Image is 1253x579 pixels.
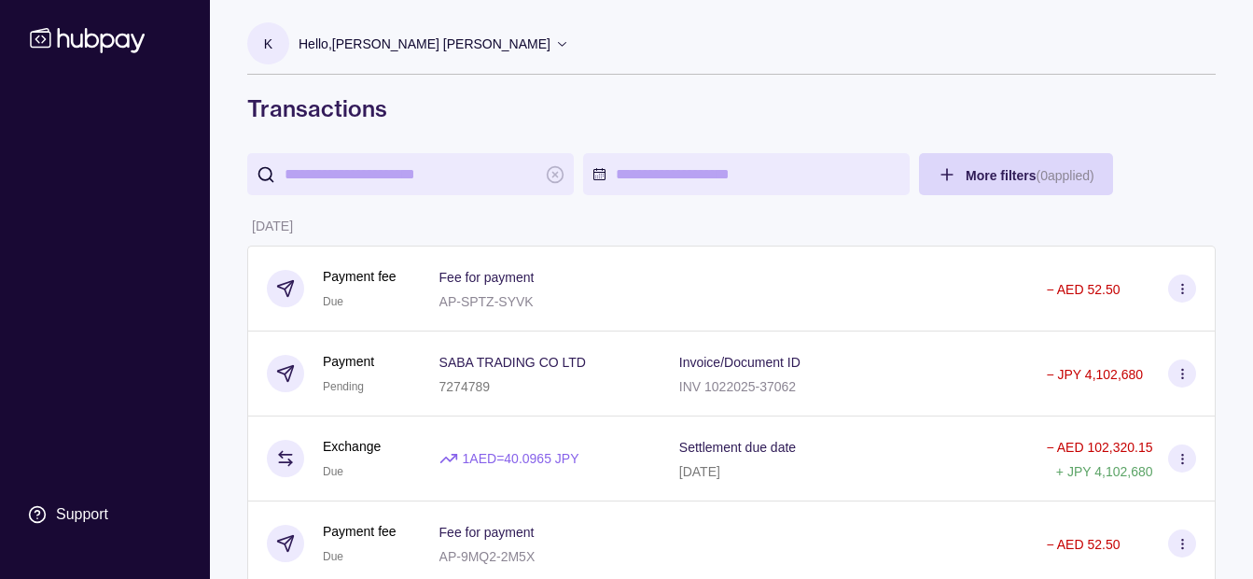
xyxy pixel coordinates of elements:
[252,219,293,233] p: [DATE]
[285,153,536,195] input: search
[1046,282,1120,297] p: − AED 52.50
[679,464,720,479] p: [DATE]
[439,549,536,564] p: AP-9MQ2-2M5X
[1046,440,1152,455] p: − AED 102,320.15
[439,270,535,285] p: Fee for payment
[1056,464,1153,479] p: + JPY 4,102,680
[679,440,796,455] p: Settlement due date
[1036,168,1093,183] p: ( 0 applied)
[19,495,191,534] a: Support
[463,448,579,469] p: 1 AED = 40.0965 JPY
[299,34,550,54] p: Hello, [PERSON_NAME] [PERSON_NAME]
[1046,537,1120,552] p: − AED 52.50
[439,379,491,394] p: 7274789
[264,34,272,54] p: K
[323,351,374,372] p: Payment
[323,465,343,478] span: Due
[679,379,796,394] p: INV 1022025-37062
[323,521,397,542] p: Payment fee
[966,168,1094,183] span: More filters
[439,525,535,540] p: Fee for payment
[439,355,586,370] p: SABA TRADING CO LTD
[56,504,108,525] div: Support
[1046,367,1143,382] p: − JPY 4,102,680
[323,295,343,308] span: Due
[439,294,534,309] p: AP-SPTZ-SYVK
[323,266,397,287] p: Payment fee
[919,153,1113,195] button: More filters(0applied)
[323,550,343,563] span: Due
[679,355,801,370] p: Invoice/Document ID
[247,93,1216,123] h1: Transactions
[323,436,381,457] p: Exchange
[323,380,364,393] span: Pending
